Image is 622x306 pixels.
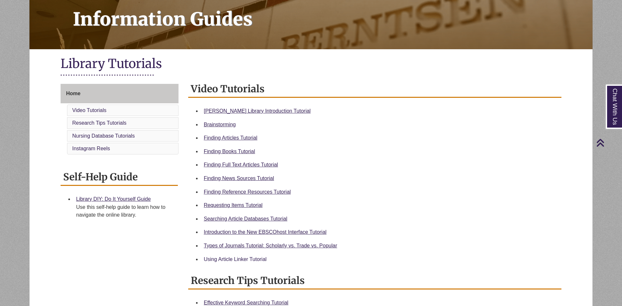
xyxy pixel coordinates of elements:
[72,108,107,113] a: Video Tutorials
[61,84,179,156] div: Guide Page Menu
[204,149,255,154] a: Finding Books Tutorial
[204,135,257,141] a: Finding Articles Tutorial
[188,81,561,98] h2: Video Tutorials
[204,189,291,195] a: Finding Reference Resources Tutorial
[66,91,80,96] span: Home
[204,162,278,167] a: Finding Full Text Articles Tutorial
[596,138,620,147] a: Back to Top
[76,203,173,219] div: Use this self-help guide to learn how to navigate the online library.
[61,56,561,73] h1: Library Tutorials
[72,146,110,151] a: Instagram Reels
[204,243,337,248] a: Types of Journals Tutorial: Scholarly vs. Trade vs. Popular
[204,256,267,262] a: Using Article Linker Tutorial
[76,196,151,202] a: Library DIY: Do It Yourself Guide
[204,216,287,221] a: Searching Article Databases Tutorial
[204,229,327,235] a: Introduction to the New EBSCOhost Interface Tutorial
[204,300,288,305] a: Effective Keyword Searching Tutorial
[61,169,178,186] h2: Self-Help Guide
[204,202,262,208] a: Requesting Items Tutorial
[72,133,135,139] a: Nursing Database Tutorials
[188,272,561,289] h2: Research Tips Tutorials
[72,120,126,126] a: Research Tips Tutorials
[204,122,236,127] a: Brainstorming
[61,84,179,103] a: Home
[204,108,311,114] a: [PERSON_NAME] Library Introduction Tutorial
[204,176,274,181] a: Finding News Sources Tutorial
